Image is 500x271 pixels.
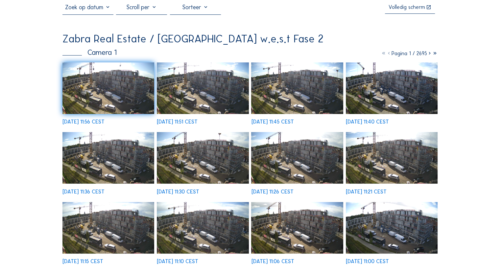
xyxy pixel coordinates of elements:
[62,189,105,194] div: [DATE] 11:36 CEST
[251,119,294,124] div: [DATE] 11:45 CEST
[346,119,389,124] div: [DATE] 11:40 CEST
[62,49,117,56] div: Camera 1
[251,189,293,194] div: [DATE] 11:26 CEST
[62,119,105,124] div: [DATE] 11:56 CEST
[62,132,154,184] img: image_53151155
[251,202,343,254] img: image_53150334
[62,62,154,114] img: image_53151736
[346,259,389,264] div: [DATE] 11:00 CEST
[346,202,438,254] img: image_53150174
[346,189,387,194] div: [DATE] 11:21 CEST
[157,132,249,184] img: image_53151021
[392,50,427,56] span: Pagina 1 / 2695
[157,202,249,254] img: image_53150443
[157,259,198,264] div: [DATE] 11:10 CEST
[251,132,343,184] img: image_53150874
[157,62,249,114] img: image_53151578
[346,62,438,114] img: image_53151292
[157,189,199,194] div: [DATE] 11:30 CEST
[62,34,323,44] div: Zabra Real Estate / [GEOGRAPHIC_DATA] w.e.s.t Fase 2
[62,202,154,254] img: image_53150586
[62,259,103,264] div: [DATE] 11:15 CEST
[62,4,113,11] input: Zoek op datum 󰅀
[389,5,425,10] div: Volledig scherm
[251,62,343,114] img: image_53151442
[346,132,438,184] img: image_53150737
[251,259,294,264] div: [DATE] 11:06 CEST
[157,119,198,124] div: [DATE] 11:51 CEST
